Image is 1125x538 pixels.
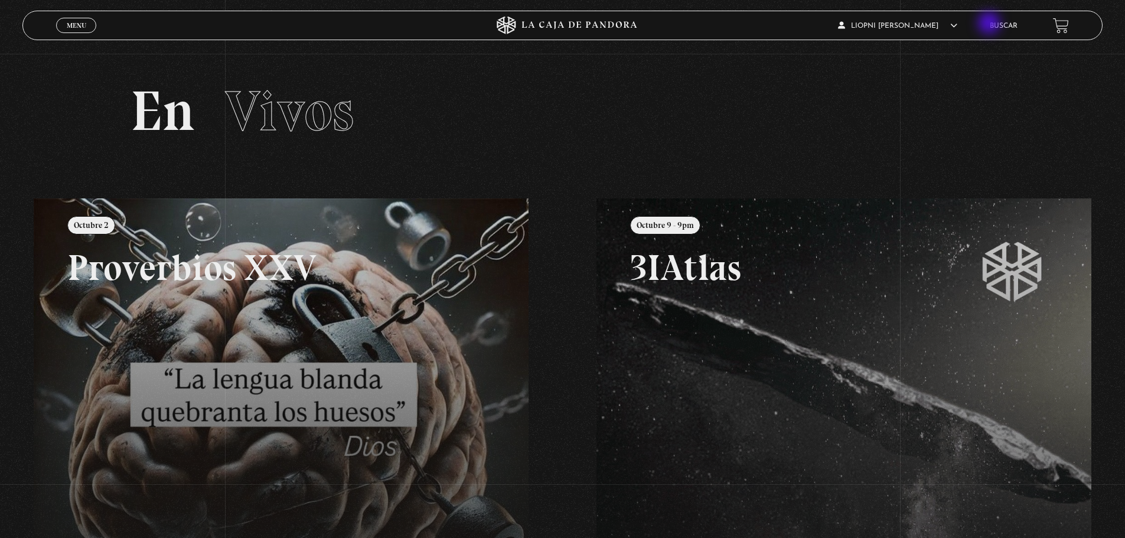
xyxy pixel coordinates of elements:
a: View your shopping cart [1053,18,1069,34]
span: Vivos [225,77,354,145]
span: Cerrar [63,32,90,40]
h2: En [131,83,994,139]
span: Menu [67,22,86,29]
span: LIOPNI [PERSON_NAME] [838,22,957,30]
a: Buscar [990,22,1018,30]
